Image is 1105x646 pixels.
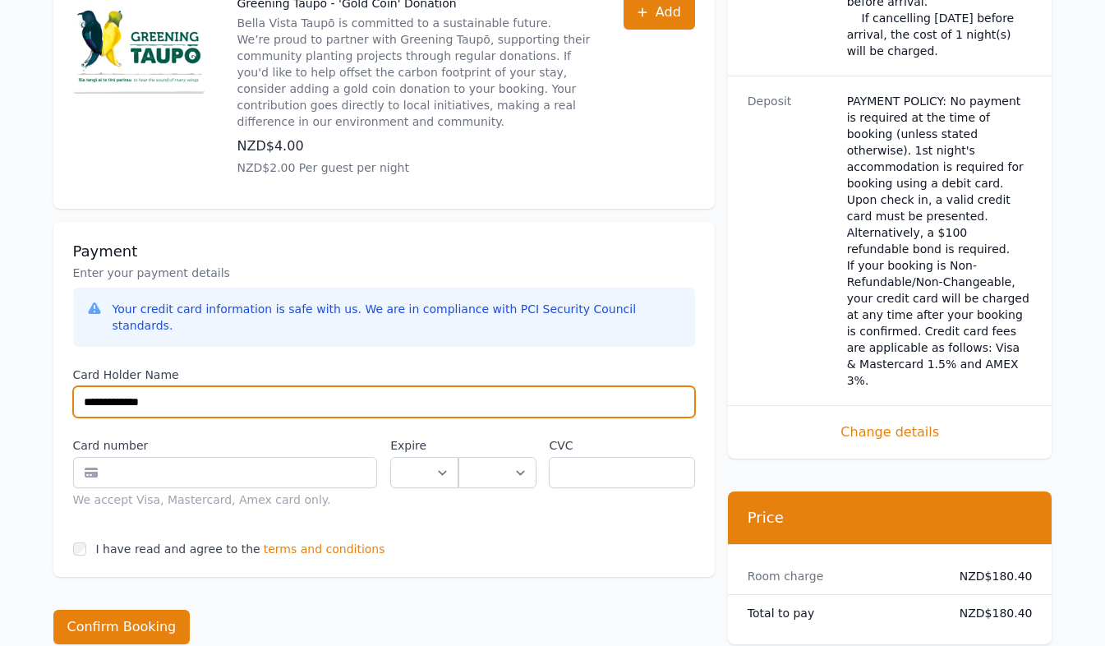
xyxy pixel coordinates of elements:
[237,136,591,156] p: NZD$4.00
[946,605,1033,621] dd: NZD$180.40
[73,491,378,508] div: We accept Visa, Mastercard, Amex card only.
[847,93,1033,389] dd: PAYMENT POLICY: No payment is required at the time of booking (unless stated otherwise). 1st nigh...
[53,610,191,644] button: Confirm Booking
[748,508,1033,528] h3: Price
[237,159,591,176] p: NZD$2.00 Per guest per night
[96,542,260,556] label: I have read and agree to the
[748,568,933,584] dt: Room charge
[237,15,591,130] p: Bella Vista Taupō is committed to a sustainable future. We’re proud to partner with Greening Taup...
[73,265,695,281] p: Enter your payment details
[264,541,385,557] span: terms and conditions
[73,242,695,261] h3: Payment
[113,301,682,334] div: Your credit card information is safe with us. We are in compliance with PCI Security Council stan...
[390,437,458,454] label: Expire
[946,568,1033,584] dd: NZD$180.40
[656,2,681,22] span: Add
[549,437,694,454] label: CVC
[458,437,536,454] label: .
[748,605,933,621] dt: Total to pay
[748,422,1033,442] span: Change details
[748,93,834,389] dt: Deposit
[73,367,695,383] label: Card Holder Name
[73,437,378,454] label: Card number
